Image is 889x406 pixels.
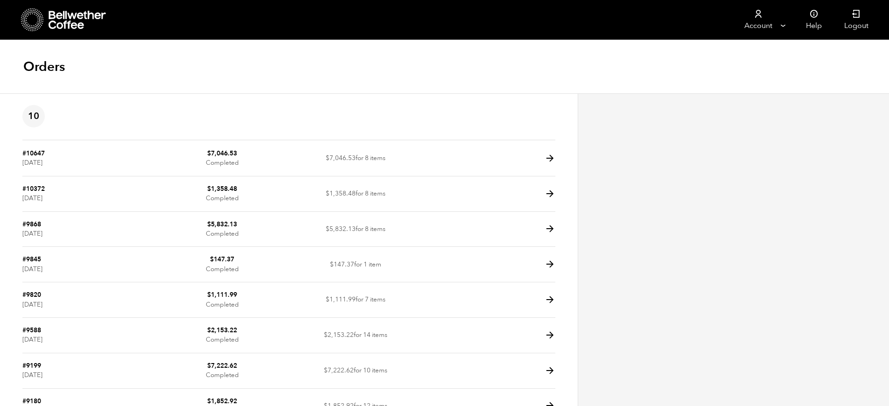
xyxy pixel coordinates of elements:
[156,353,289,389] td: Completed
[156,247,289,282] td: Completed
[324,366,328,375] span: $
[22,290,41,299] a: #9820
[22,158,42,167] time: [DATE]
[289,353,422,389] td: for 10 items
[22,371,42,379] time: [DATE]
[207,184,211,193] span: $
[324,330,354,339] span: 2,153.22
[156,318,289,353] td: Completed
[22,361,41,370] a: #9199
[326,224,329,233] span: $
[22,105,45,127] span: 10
[326,154,356,162] span: 7,046.53
[289,282,422,318] td: for 7 items
[23,58,65,75] h1: Orders
[156,176,289,212] td: Completed
[326,189,356,198] span: 1,358.48
[207,361,237,370] bdi: 7,222.62
[156,212,289,247] td: Completed
[326,295,356,304] span: 1,111.99
[22,255,41,264] a: #9845
[289,141,422,176] td: for 8 items
[207,149,237,158] bdi: 7,046.53
[207,220,211,229] span: $
[210,255,234,264] bdi: 147.37
[289,212,422,247] td: for 8 items
[207,220,237,229] bdi: 5,832.13
[324,330,328,339] span: $
[289,247,422,282] td: for 1 item
[326,295,329,304] span: $
[22,184,45,193] a: #10372
[22,149,45,158] a: #10647
[326,189,329,198] span: $
[289,318,422,353] td: for 14 items
[22,300,42,309] time: [DATE]
[326,224,356,233] span: 5,832.13
[207,184,237,193] bdi: 1,358.48
[207,326,211,335] span: $
[210,255,214,264] span: $
[330,260,354,269] span: 147.37
[22,194,42,203] time: [DATE]
[22,335,42,344] time: [DATE]
[207,326,237,335] bdi: 2,153.22
[207,149,211,158] span: $
[289,176,422,212] td: for 8 items
[330,260,334,269] span: $
[156,282,289,318] td: Completed
[207,290,237,299] bdi: 1,111.99
[22,397,41,406] a: #9180
[324,366,354,375] span: 7,222.62
[207,397,237,406] bdi: 1,852.92
[207,361,211,370] span: $
[207,290,211,299] span: $
[156,141,289,176] td: Completed
[22,326,41,335] a: #9588
[22,220,41,229] a: #9868
[22,265,42,273] time: [DATE]
[22,229,42,238] time: [DATE]
[207,397,211,406] span: $
[326,154,329,162] span: $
